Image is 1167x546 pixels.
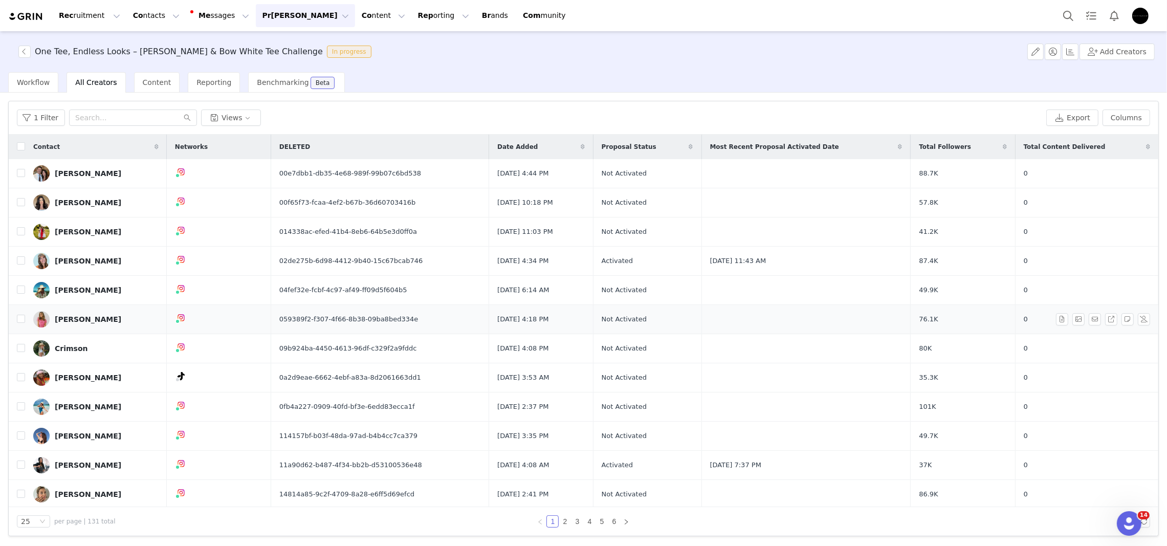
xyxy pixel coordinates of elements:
input: Search... [69,110,197,126]
button: Messages [186,4,255,27]
li: 1 [546,515,559,528]
span: 37K [919,460,932,470]
li: 5 [596,515,608,528]
a: 2 [559,516,570,527]
span: [DATE] 4:18 PM [497,314,548,324]
div: [PERSON_NAME] [55,228,121,236]
img: 41cc13c7-2f73-4ffd-9b9e-ccc048c75415--s.jpg [33,428,50,444]
img: 091dd387-8d6a-47c8-a919-63e59d16639b.jpg [33,369,50,386]
span: DELETED [279,142,310,151]
span: Date Added [497,142,538,151]
span: Not Activated [602,373,647,383]
div: [PERSON_NAME] [55,461,121,469]
img: instagram.svg [177,401,185,409]
span: 00f65f73-fcaa-4ef2-b67b-36d60703416b [279,198,416,208]
span: [DATE] 4:08 AM [497,460,549,470]
a: Crimson [33,340,159,357]
button: Views [201,110,261,126]
span: [DATE] 6:14 AM [497,285,549,295]
li: 6 [608,515,620,528]
a: Tasks [1080,4,1103,27]
div: [PERSON_NAME] [55,315,121,323]
span: 0 [1024,402,1028,412]
li: 4 [583,515,596,528]
span: 11a90d62-b487-4f34-bb2b-d53100536e48 [279,460,422,470]
span: 101K [919,402,936,412]
h3: One Tee, Endless Looks – [PERSON_NAME] & Bow White Tee Challenge [35,46,323,58]
img: c2e5dd85-8f66-49c5-90ee-802fbd114f4f.jpg [33,311,50,327]
div: [PERSON_NAME] [55,257,121,265]
i: icon: search [184,114,191,121]
span: 14 [1138,511,1150,519]
span: [DATE] 10:18 PM [497,198,553,208]
img: 929f502c-87b9-43b9-b52a-81368c407d7b--s.jpg [33,194,50,211]
img: instagram.svg [177,197,185,205]
span: 0 [1024,256,1028,266]
span: Not Activated [602,227,647,237]
span: 0 [1024,227,1028,237]
span: per page | 131 total [54,517,116,526]
div: [PERSON_NAME] [55,403,121,411]
span: 0 [1024,198,1028,208]
div: [PERSON_NAME] [55,199,121,207]
span: 80K [919,343,932,354]
button: Search [1057,4,1080,27]
a: 3 [571,516,583,527]
iframe: Intercom live chat [1117,511,1141,536]
img: a2f37174-5313-41d3-a194-ec5921d39765.jpg [33,282,50,298]
span: [DATE] 4:08 PM [497,343,548,354]
button: 1 Filter [17,110,65,126]
a: [PERSON_NAME] [33,224,159,240]
span: 059389f2-f307-4f66-8b38-09ba8bed334e [279,314,418,324]
span: Not Activated [602,314,647,324]
span: 014338ac-efed-41b4-8eb6-64b5e3d0ff0a [279,227,417,237]
span: Proposal Status [602,142,656,151]
span: [DATE] 11:43 AM [710,256,766,266]
li: 3 [571,515,583,528]
span: 14814a85-9c2f-4709-8a28-e6ff5d69efcd [279,489,414,499]
img: instagram.svg [177,430,185,439]
img: 4ea883c1-9563-42ef-9ad1-007a79c45a4f.png [1132,8,1149,24]
a: [PERSON_NAME] [33,399,159,415]
a: [PERSON_NAME] [33,165,159,182]
span: Not Activated [602,168,647,179]
button: Export [1046,110,1098,126]
img: edc69b2e-fb99-41c7-b55c-fc6d7bdae2ce.jpg [33,457,50,473]
a: [PERSON_NAME] [33,457,159,473]
span: 09b924ba-4450-4613-96df-c329f2a9fddc [279,343,417,354]
span: [DATE] 2:37 PM [497,402,548,412]
button: Columns [1103,110,1150,126]
img: grin logo [8,12,44,21]
span: 0 [1024,343,1028,354]
i: icon: left [537,519,543,525]
span: [DATE] 11:03 PM [497,227,553,237]
li: 2 [559,515,571,528]
span: 04fef32e-fcbf-4c97-af49-ff09d5f604b5 [279,285,407,295]
span: Workflow [17,78,50,86]
li: Next Page [620,515,632,528]
span: 0 [1024,489,1028,499]
a: 4 [584,516,595,527]
span: [DATE] 3:53 AM [497,373,549,383]
img: instagram.svg [177,460,185,468]
img: instagram.svg [177,314,185,322]
button: Recruitment [53,4,126,27]
span: Total Content Delivered [1024,142,1106,151]
span: 0 [1024,460,1028,470]
span: Content [143,78,171,86]
span: 0 [1024,168,1028,179]
img: 170a66d3-547e-4946-af3c-02e490dee564.jpg [33,399,50,415]
div: [PERSON_NAME] [55,432,121,440]
span: 0 [1024,285,1028,295]
span: All Creators [75,78,117,86]
a: 6 [608,516,620,527]
span: [DATE] 4:44 PM [497,168,548,179]
span: Most Recent Proposal Activated Date [710,142,839,151]
div: [PERSON_NAME] [55,490,121,498]
span: 41.2K [919,227,938,237]
span: Networks [175,142,208,151]
span: Reporting [196,78,231,86]
button: Contacts [127,4,186,27]
span: Activated [602,460,633,470]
